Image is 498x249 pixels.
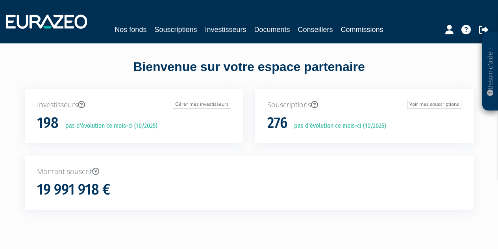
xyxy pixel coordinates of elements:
[407,100,461,109] a: Voir mes souscriptions
[298,24,333,35] a: Conseillers
[115,24,146,35] a: Nos fonds
[254,24,290,35] a: Documents
[37,100,231,110] p: Investisseurs
[60,122,157,131] p: pas d'évolution ce mois-ci (10/2025)
[154,24,197,35] a: Souscriptions
[6,15,87,29] img: 1732889491-logotype_eurazeo_blanc_rvb.png
[267,115,287,131] h1: 276
[37,182,110,198] h1: 19 991 918 €
[486,36,495,107] p: Besoin d'aide ?
[341,24,383,35] a: Commissions
[37,167,461,177] p: Montant souscrit
[19,58,479,89] div: Bienvenue sur votre espace partenaire
[37,115,59,131] h1: 198
[289,122,386,131] p: pas d'évolution ce mois-ci (10/2025)
[173,100,231,109] a: Gérer mes investisseurs
[205,24,246,35] a: Investisseurs
[267,100,461,110] p: Souscriptions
